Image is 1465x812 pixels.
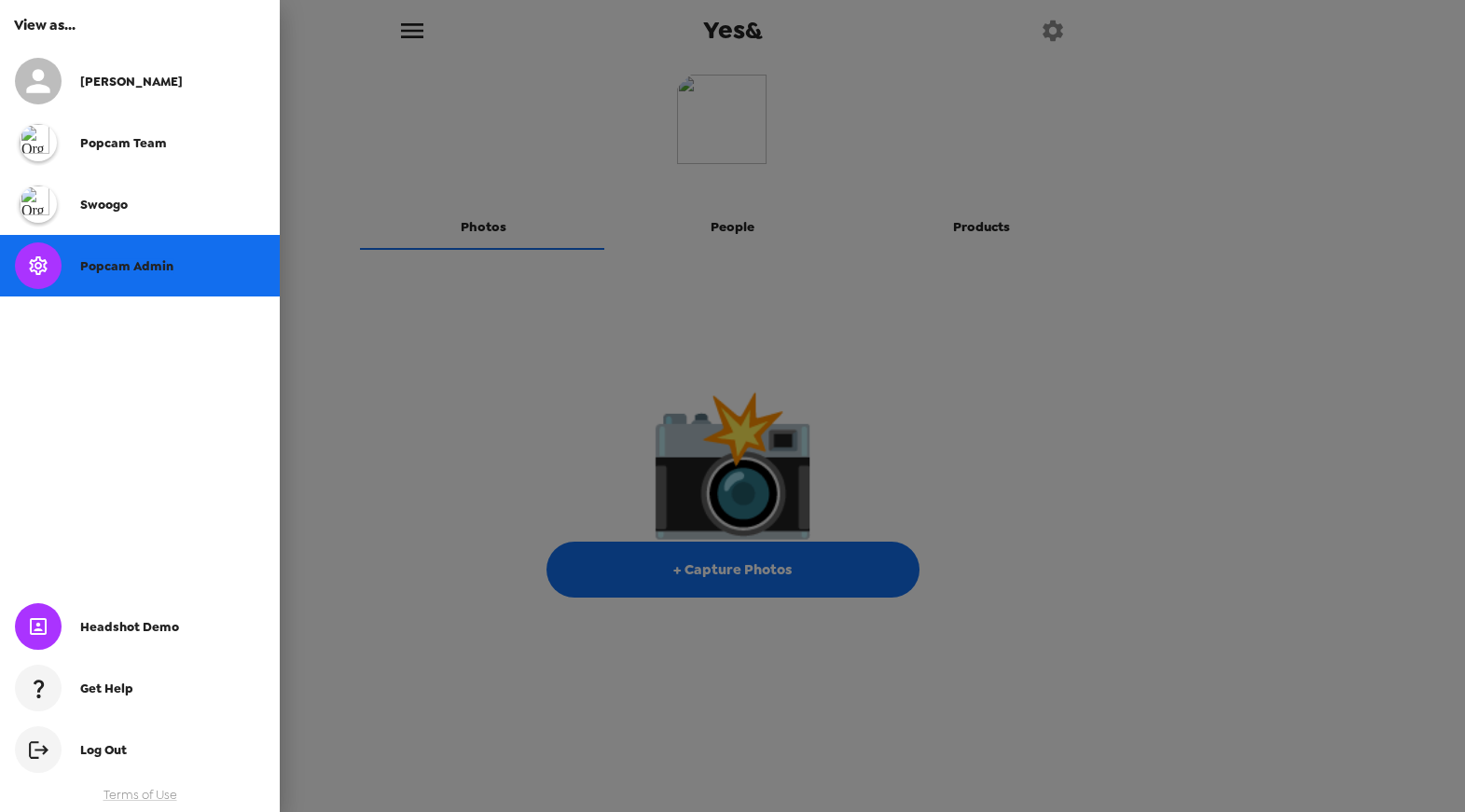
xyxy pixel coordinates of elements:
[80,74,183,89] span: [PERSON_NAME]
[80,197,128,213] span: Swoogo
[80,135,167,151] span: popcam team
[20,124,57,161] img: org logo
[20,186,57,223] img: org logo
[104,787,177,803] a: Terms of Use
[80,681,133,696] span: Get Help
[80,742,127,758] span: Log Out
[80,258,173,274] span: Popcam Admin
[80,619,179,635] span: Headshot Demo
[14,14,266,36] h6: View as...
